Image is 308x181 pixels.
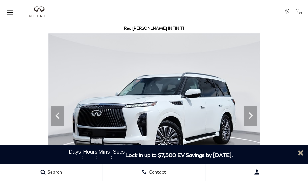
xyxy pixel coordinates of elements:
[81,155,83,160] span: :
[297,149,305,157] a: Close
[27,6,51,17] a: infiniti
[206,164,308,180] button: user-profile-menu
[147,169,166,175] span: Contact
[96,155,98,160] span: :
[113,149,125,155] span: Secs
[69,149,81,155] span: Days
[111,155,113,160] span: :
[98,149,111,155] span: Mins
[125,152,233,158] span: Lock in up to $7,500 EV Savings by [DATE].
[46,169,62,175] span: Search
[124,26,184,31] a: Red [PERSON_NAME] INFINITI
[83,149,96,155] span: Hours
[27,6,51,17] img: INFINITI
